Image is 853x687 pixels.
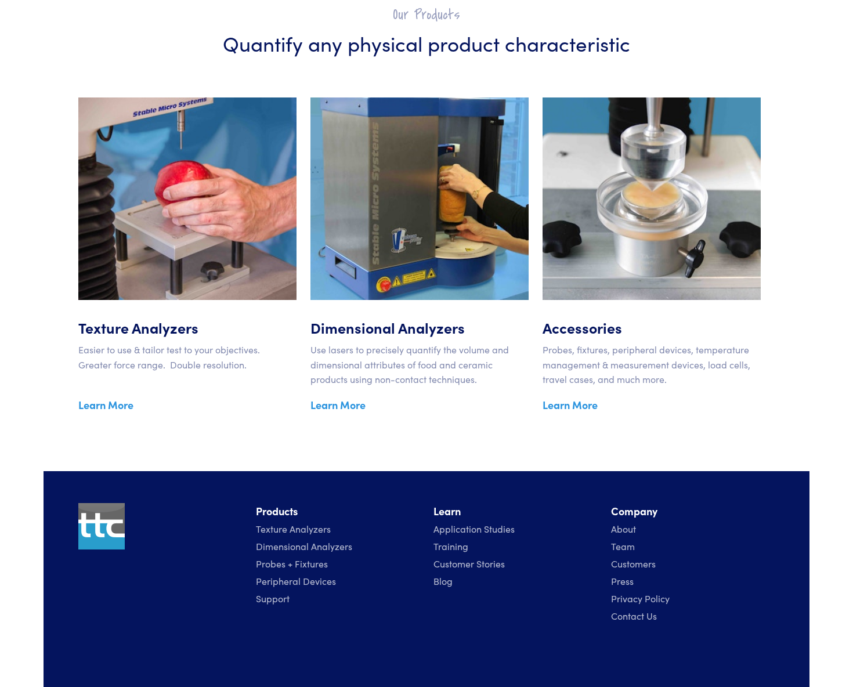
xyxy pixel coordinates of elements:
[78,300,297,338] h5: Texture Analyzers
[611,522,636,535] a: About
[310,97,529,300] img: about-3.jpg
[78,503,125,549] img: ttc_logo_1x1_v1.0.png
[611,609,657,622] a: Contact Us
[256,540,352,552] a: Dimensional Analyzers
[543,97,761,300] img: about-4.jpg
[611,503,775,520] li: Company
[543,300,761,338] h5: Accessories
[543,342,761,387] p: Probes, fixtures, peripheral devices, temperature management & measurement devices, load cells, t...
[310,396,529,414] a: Learn More
[611,592,670,605] a: Privacy Policy
[611,540,635,552] a: Team
[433,540,468,552] a: Training
[256,522,331,535] a: Texture Analyzers
[256,557,328,570] a: Probes + Fixtures
[78,396,297,414] a: Learn More
[310,342,529,387] p: Use lasers to precisely quantify the volume and dimensional attributes of food and ceramic produc...
[78,6,775,24] h2: Our Products
[611,557,656,570] a: Customers
[78,342,297,372] p: Easier to use & tailor test to your objectives. Greater force range. Double resolution.
[78,28,775,57] h3: Quantify any physical product characteristic
[433,503,597,520] li: Learn
[611,574,634,587] a: Press
[543,396,761,414] a: Learn More
[433,522,515,535] a: Application Studies
[256,592,290,605] a: Support
[256,503,420,520] li: Products
[310,300,529,338] h5: Dimensional Analyzers
[433,557,505,570] a: Customer Stories
[256,574,336,587] a: Peripheral Devices
[433,574,453,587] a: Blog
